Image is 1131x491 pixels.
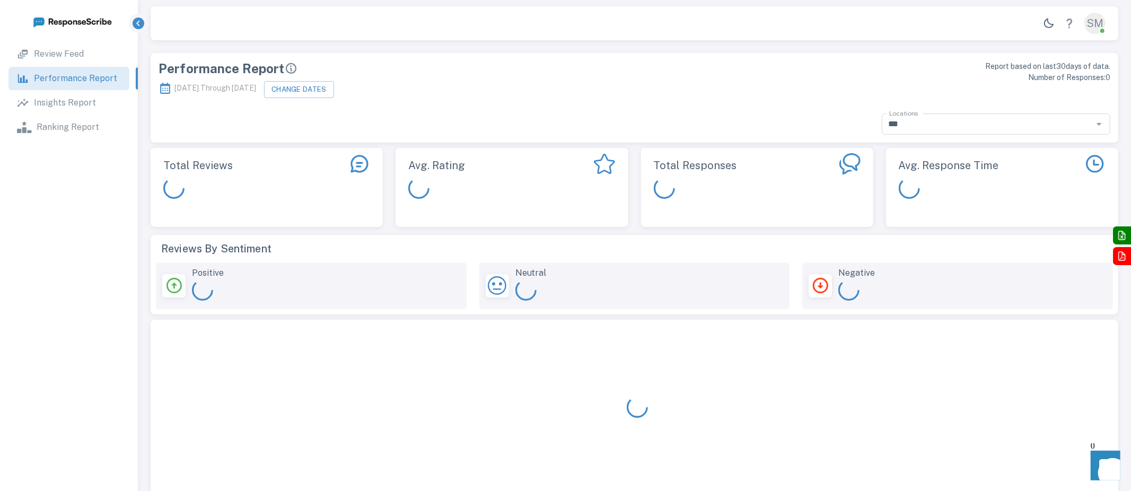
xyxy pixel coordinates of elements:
button: Change Dates [264,81,334,98]
p: Total Responses [654,157,815,173]
button: Open [1092,117,1107,131]
p: Negative [838,267,875,279]
a: Performance Report [8,67,129,90]
a: Insights Report [8,91,129,115]
p: Report based on last 30 days of data. [641,61,1111,72]
button: Export to Excel [1113,226,1131,244]
div: Performance Report [159,61,628,76]
p: Insights Report [34,97,96,109]
div: 3 star reviews [479,262,790,309]
p: [DATE] Through [DATE] [159,78,256,99]
p: Performance Report [34,72,117,85]
p: Review Feed [34,48,84,60]
a: Ranking Report [8,116,129,139]
iframe: Front Chat [1081,443,1126,489]
p: Avg. Response Time [899,157,1060,173]
button: Export to PDF [1113,247,1131,265]
div: 4 & 5 star reviews [156,262,467,309]
p: Total Reviews [163,157,325,173]
a: Review Feed [8,42,129,66]
span: Reviews By Sentiment [161,240,1108,257]
div: 1-2 star reviews [802,262,1113,309]
p: Neutral [515,267,547,279]
p: Avg. Rating [408,157,569,173]
a: Help Center [1059,13,1080,34]
label: Locations [889,109,918,118]
p: Ranking Report [37,121,100,134]
p: Number of Responses: 0 [641,72,1111,83]
p: Positive [192,267,224,279]
div: SM [1084,13,1106,34]
img: logo [32,15,112,28]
